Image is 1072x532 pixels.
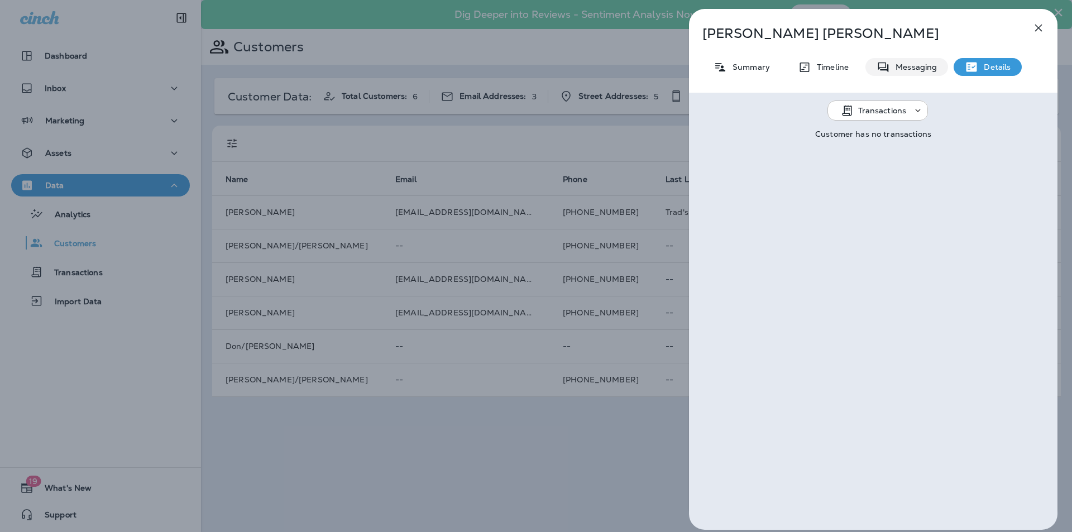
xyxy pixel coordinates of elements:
p: Summary [727,63,770,71]
p: Transactions [858,106,907,115]
p: Customer has no transactions [815,130,931,138]
p: Messaging [890,63,937,71]
p: [PERSON_NAME] [PERSON_NAME] [702,26,1007,41]
p: Timeline [811,63,849,71]
p: Details [978,63,1011,71]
